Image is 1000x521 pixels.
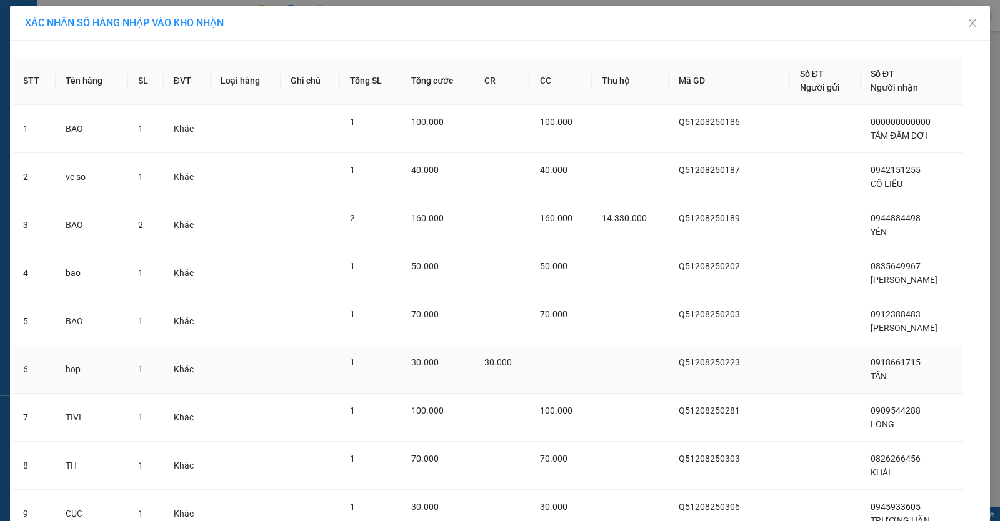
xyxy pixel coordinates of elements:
span: 100.000 [411,117,444,127]
span: Q51208250186 [679,117,740,127]
th: Ghi chú [281,57,339,105]
span: 70.000 [540,454,567,464]
span: Số ĐT [871,69,894,79]
span: 1 [350,357,355,367]
span: 0942151255 [871,165,921,175]
span: 0944884498 [871,213,921,223]
span: 50.000 [540,261,567,271]
span: 40.000 [540,165,567,175]
span: 160.000 [540,213,572,223]
th: Mã GD [669,57,790,105]
span: Q51208250306 [679,502,740,512]
td: Khác [164,394,211,442]
span: Q51208250187 [679,165,740,175]
span: 30.000 [540,502,567,512]
span: TẤN [871,371,887,381]
th: CC [530,57,592,105]
span: 100.000 [540,405,572,415]
td: TH [56,442,128,490]
span: 1 [138,412,143,422]
span: Q51208250189 [679,213,740,223]
span: Số ĐT [800,69,824,79]
span: 1 [138,172,143,182]
th: CR [474,57,531,105]
span: 1 [138,509,143,519]
span: 0826266456 [871,454,921,464]
span: 0945933605 [871,502,921,512]
td: BAO [56,201,128,249]
span: 1 [350,502,355,512]
span: YÉN [871,227,887,237]
span: close [967,18,977,28]
td: Khác [164,297,211,345]
span: 0835649967 [871,261,921,271]
td: hop [56,345,128,394]
td: 6 [13,345,56,394]
th: Tổng cước [401,57,474,105]
td: 2 [13,153,56,201]
span: 1 [138,460,143,470]
span: 1 [138,364,143,374]
span: LONG [871,419,894,429]
span: 1 [138,316,143,326]
td: Khác [164,201,211,249]
span: 1 [350,261,355,271]
td: TIVI [56,394,128,442]
span: [PERSON_NAME] [871,275,937,285]
span: 30.000 [411,502,439,512]
td: 7 [13,394,56,442]
span: CÔ LIỄU [871,179,902,189]
td: ve so [56,153,128,201]
th: ĐVT [164,57,211,105]
span: 40.000 [411,165,439,175]
td: bao [56,249,128,297]
span: 100.000 [540,117,572,127]
span: 1 [350,117,355,127]
td: BAO [56,297,128,345]
td: 1 [13,105,56,153]
td: 4 [13,249,56,297]
button: Close [955,6,990,41]
span: 2 [350,213,355,223]
th: Tổng SL [340,57,401,105]
th: Tên hàng [56,57,128,105]
span: [PERSON_NAME] [871,323,937,333]
span: 30.000 [411,357,439,367]
td: 5 [13,297,56,345]
span: 70.000 [411,454,439,464]
span: 0909544288 [871,405,921,415]
td: BAO [56,105,128,153]
span: 1 [138,124,143,134]
td: Khác [164,442,211,490]
span: 0912388483 [871,309,921,319]
span: 70.000 [540,309,567,319]
span: Q51208250303 [679,454,740,464]
td: Khác [164,249,211,297]
span: 100.000 [411,405,444,415]
span: 1 [350,454,355,464]
th: Thu hộ [592,57,669,105]
span: TÂM ĐẦM DƠI [871,131,927,141]
span: Người nhận [871,82,918,92]
span: 000000000000 [871,117,931,127]
span: XÁC NHẬN SỐ HÀNG NHẬP VÀO KHO NHẬN [25,17,224,29]
td: Khác [164,345,211,394]
span: 1 [350,405,355,415]
span: 14.330.000 [602,213,647,223]
span: 50.000 [411,261,439,271]
td: Khác [164,105,211,153]
span: 1 [138,268,143,278]
td: 8 [13,442,56,490]
span: 1 [350,165,355,175]
span: 30.000 [484,357,512,367]
span: 1 [350,309,355,319]
td: 3 [13,201,56,249]
span: KHẢI [871,467,891,477]
th: Loại hàng [211,57,281,105]
span: 0918661715 [871,357,921,367]
td: Khác [164,153,211,201]
span: Q51208250281 [679,405,740,415]
span: 70.000 [411,309,439,319]
span: Q51208250202 [679,261,740,271]
th: SL [128,57,164,105]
